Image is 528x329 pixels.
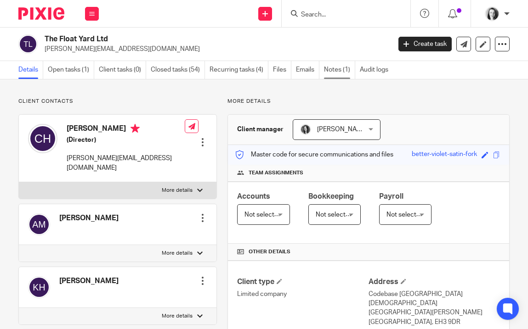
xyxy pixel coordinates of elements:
img: svg%3E [28,213,50,235]
span: Other details [249,248,290,256]
a: Client tasks (0) [99,61,146,79]
img: Pixie [18,7,64,20]
p: More details [162,250,193,257]
img: brodie%203%20small.jpg [300,124,311,135]
img: svg%3E [18,34,38,54]
p: [PERSON_NAME][EMAIL_ADDRESS][DOMAIN_NAME] [45,45,385,54]
p: More details [162,312,193,320]
span: [PERSON_NAME] [317,126,368,133]
a: Create task [398,37,452,51]
h4: Address [369,277,500,287]
a: Open tasks (1) [48,61,94,79]
h4: [PERSON_NAME] [59,213,119,223]
p: Master code for secure communications and files [235,150,393,159]
p: [PERSON_NAME][EMAIL_ADDRESS][DOMAIN_NAME] [67,154,185,173]
p: [GEOGRAPHIC_DATA], EH3 9DR [369,318,500,327]
p: More details [227,98,510,105]
h5: (Director) [67,135,185,145]
a: Emails [296,61,319,79]
p: Client contacts [18,98,217,105]
a: Audit logs [360,61,393,79]
a: Notes (1) [324,61,355,79]
a: Closed tasks (54) [151,61,205,79]
a: Recurring tasks (4) [210,61,268,79]
a: Details [18,61,43,79]
img: T1JH8BBNX-UMG48CW64-d2649b4fbe26-512.png [485,6,500,21]
h4: [PERSON_NAME] [59,276,119,286]
span: Not selected [316,212,353,218]
h4: Client type [237,277,369,287]
p: Limited company [237,290,369,299]
p: More details [162,187,193,194]
img: svg%3E [28,276,50,298]
h2: The Float Yard Ltd [45,34,317,44]
a: Files [273,61,291,79]
span: Payroll [379,193,403,200]
h4: [PERSON_NAME] [67,124,185,135]
p: Codebase [GEOGRAPHIC_DATA] [DEMOGRAPHIC_DATA][GEOGRAPHIC_DATA][PERSON_NAME] [369,290,500,318]
i: Primary [131,124,140,133]
input: Search [300,11,383,19]
img: svg%3E [28,124,57,153]
div: better-violet-satin-fork [412,150,477,160]
h3: Client manager [237,125,284,134]
span: Not selected [244,212,282,218]
span: Accounts [237,193,270,200]
span: Bookkeeping [308,193,354,200]
span: Not selected [386,212,424,218]
span: Team assignments [249,169,303,177]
